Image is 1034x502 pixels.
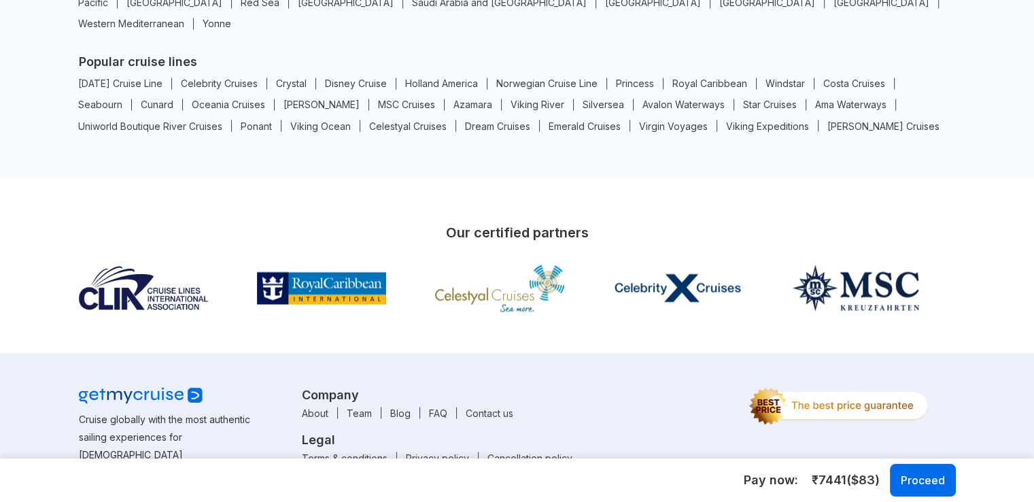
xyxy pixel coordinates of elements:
a: Western Mediterranean [69,18,194,29]
a: [PERSON_NAME] [275,99,369,110]
a: Terms & conditions [293,452,397,463]
a: Silversea [574,99,634,110]
a: Virgin Voyages [630,120,717,131]
a: Oceania Cruises [183,99,275,110]
a: [PERSON_NAME] Cruises [818,120,948,131]
h3: Our certified partners [79,218,956,246]
a: Princess [607,78,664,89]
a: Seabourn [69,99,132,110]
a: Holland America [396,78,487,89]
a: Costa Cruises [814,78,895,89]
a: About [293,407,338,418]
a: Uniworld Boutique River Cruises [69,120,232,131]
a: Viking Expeditions [717,120,818,131]
a: [DATE] Cruise Line [69,78,172,89]
h3: Company [302,387,732,401]
a: Cancellation policy [479,452,581,463]
a: Viking River [502,99,574,110]
a: Dream Cruises [456,120,540,131]
a: Star Cruises [734,99,806,110]
a: Azamara [445,99,502,110]
a: Crystal [267,78,316,89]
button: Proceed [890,464,956,497]
h3: Legal [302,432,732,446]
a: Ama Waterways [806,99,896,110]
a: Privacy policy [397,452,479,463]
a: Disney Cruise [316,78,396,89]
a: FAQ [420,407,457,418]
a: Blog [381,407,420,418]
h5: Popular cruise lines [79,54,956,69]
a: Celestyal Cruises [360,120,456,131]
a: MSC Cruises [369,99,445,110]
a: Royal Caribbean [664,78,757,89]
a: Contact us [457,407,522,418]
a: Norwegian Cruise Line [487,78,607,89]
a: Viking Ocean [281,120,360,131]
a: Celebrity Cruises [172,78,267,89]
a: Ponant [232,120,281,131]
a: Windstar [757,78,814,89]
span: ₹ 7441 ($ 83 ) [812,471,880,489]
a: Cunard [132,99,183,110]
a: Yonne [194,18,240,29]
a: Avalon Waterways [634,99,734,110]
h5: Pay now : [744,472,798,488]
p: Cruise globally with the most authentic sailing experiences for [DEMOGRAPHIC_DATA] [79,410,275,463]
a: Team [338,407,381,418]
a: Emerald Cruises [540,120,630,131]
